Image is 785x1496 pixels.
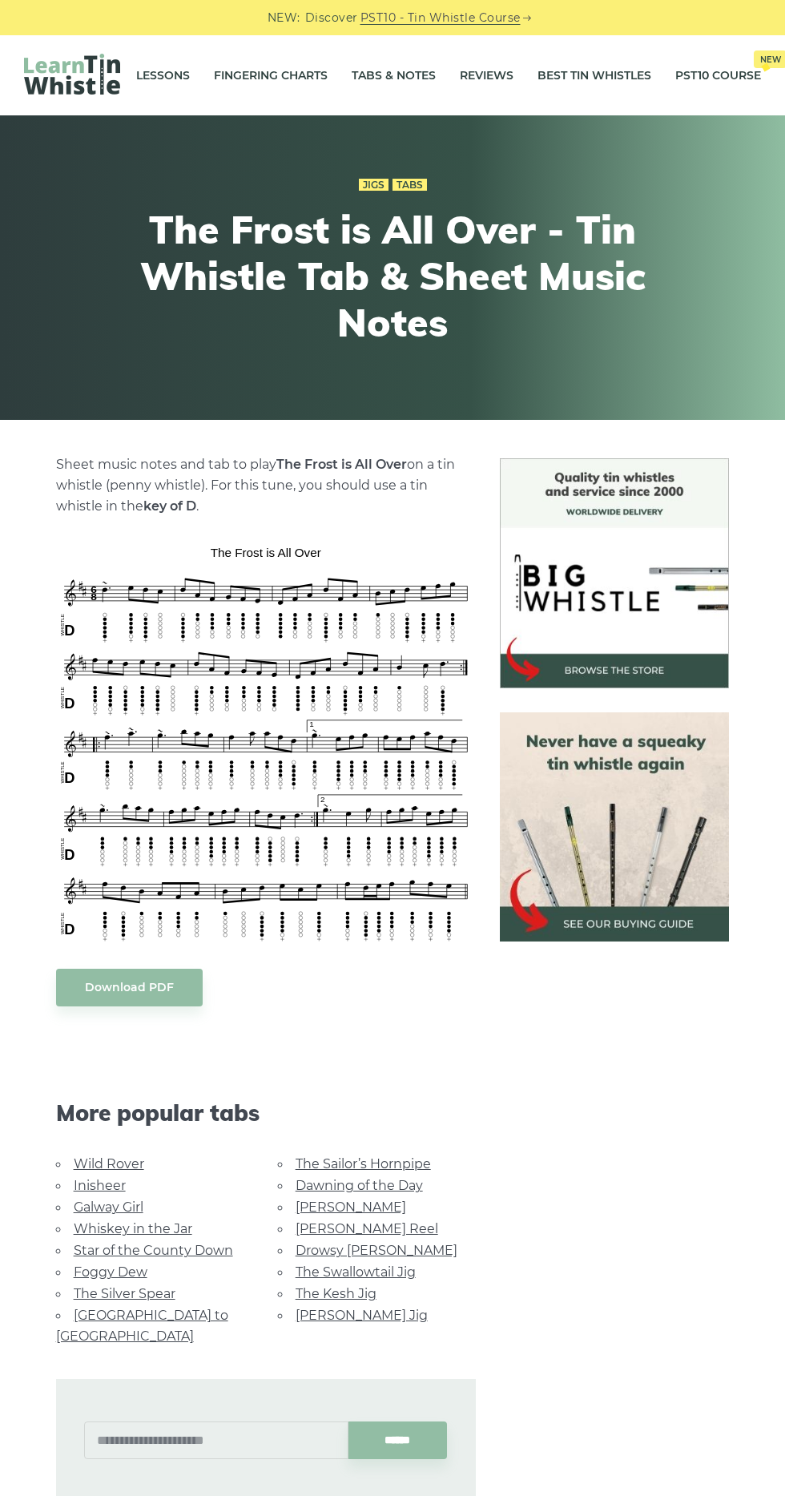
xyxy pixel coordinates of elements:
[296,1264,416,1280] a: The Swallowtail Jig
[74,1156,144,1171] a: Wild Rover
[74,1264,147,1280] a: Foggy Dew
[296,1243,457,1258] a: Drowsy [PERSON_NAME]
[74,1221,192,1236] a: Whiskey in the Jar
[352,55,436,95] a: Tabs & Notes
[296,1156,431,1171] a: The Sailor’s Hornpipe
[56,541,476,945] img: The Frost is All Over Tin Whistle Tabs & Sheet Music
[74,1178,126,1193] a: Inisheer
[56,969,203,1006] a: Download PDF
[56,1308,228,1344] a: [GEOGRAPHIC_DATA] to [GEOGRAPHIC_DATA]
[500,712,730,942] img: tin whistle buying guide
[143,498,196,514] strong: key of D
[74,1243,233,1258] a: Star of the County Down
[392,179,427,192] a: Tabs
[24,54,120,95] img: LearnTinWhistle.com
[675,55,761,95] a: PST10 CourseNew
[296,1178,423,1193] a: Dawning of the Day
[56,454,476,517] p: Sheet music notes and tab to play on a tin whistle (penny whistle). For this tune, you should use...
[276,457,407,472] strong: The Frost is All Over
[359,179,388,192] a: Jigs
[98,207,687,345] h1: The Frost is All Over - Tin Whistle Tab & Sheet Music Notes
[296,1308,428,1323] a: [PERSON_NAME] Jig
[296,1286,376,1301] a: The Kesh Jig
[537,55,651,95] a: Best Tin Whistles
[136,55,190,95] a: Lessons
[460,55,513,95] a: Reviews
[74,1286,175,1301] a: The Silver Spear
[500,458,730,688] img: BigWhistle Tin Whistle Store
[74,1200,143,1215] a: Galway Girl
[56,1099,476,1127] span: More popular tabs
[296,1200,406,1215] a: [PERSON_NAME]
[296,1221,438,1236] a: [PERSON_NAME] Reel
[214,55,328,95] a: Fingering Charts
